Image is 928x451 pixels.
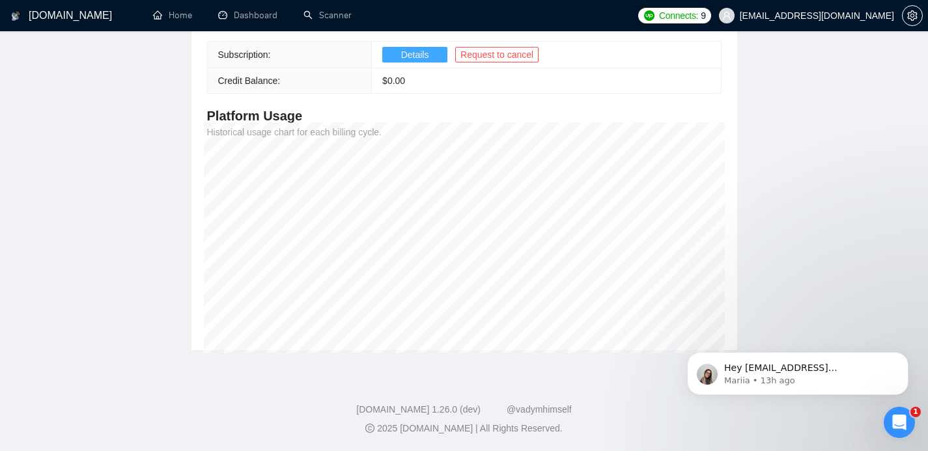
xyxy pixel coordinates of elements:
h4: Platform Usage [207,107,722,125]
button: Details [382,47,447,62]
a: homeHome [153,10,192,21]
a: @vadymhimself [507,404,572,415]
a: searchScanner [303,10,352,21]
a: setting [902,10,923,21]
a: [DOMAIN_NAME] 1.26.0 (dev) [356,404,481,415]
span: 9 [701,8,706,23]
span: 1 [910,407,921,417]
button: setting [902,5,923,26]
img: upwork-logo.png [644,10,654,21]
iframe: Intercom notifications message [668,325,928,416]
span: setting [903,10,922,21]
div: 2025 [DOMAIN_NAME] | All Rights Reserved. [10,422,918,435]
span: Request to cancel [460,48,533,62]
span: $ 0.00 [382,75,405,86]
span: Connects: [659,8,698,23]
button: Request to cancel [455,47,539,62]
span: copyright [365,424,374,433]
span: user [722,11,731,20]
img: logo [11,6,20,27]
span: Details [401,48,429,62]
a: dashboardDashboard [218,10,277,21]
span: Subscription: [218,49,271,60]
iframe: Intercom live chat [884,407,915,438]
span: Credit Balance: [218,75,281,86]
